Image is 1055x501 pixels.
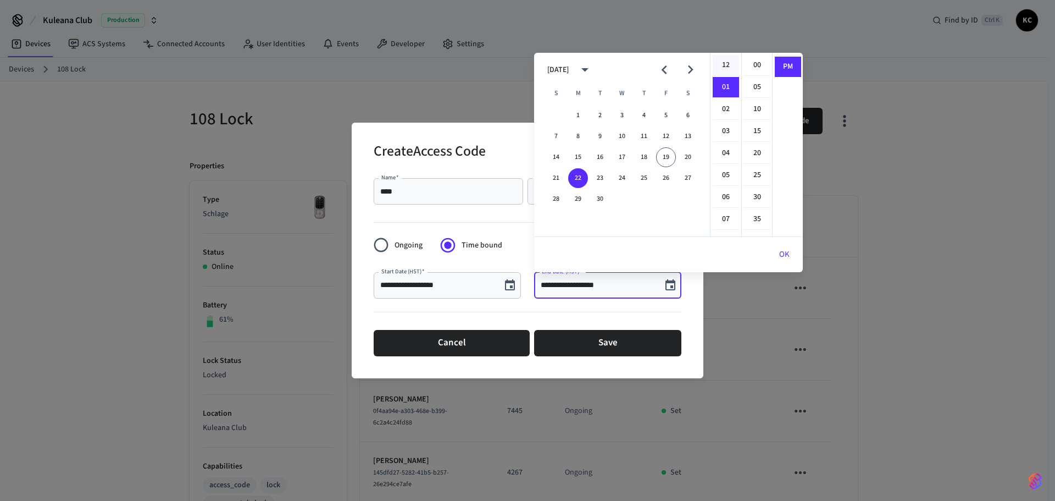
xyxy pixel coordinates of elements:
[499,274,521,296] button: Choose date, selected date is Sep 19, 2025
[634,106,654,125] button: 4
[546,82,566,104] span: Sunday
[678,57,703,82] button: Next month
[656,147,676,167] button: 19
[381,267,424,276] label: Start Date (HST)
[542,267,582,276] label: End Date (HST)
[1029,472,1042,490] img: SeamLogoGradient.69752ec5.svg
[744,143,770,164] li: 20 minutes
[713,231,739,252] li: 8 hours
[713,55,739,76] li: 12 hours
[744,231,770,252] li: 40 minutes
[713,77,739,98] li: 1 hours
[568,189,588,209] button: 29
[590,168,610,188] button: 23
[546,126,566,146] button: 7
[612,106,632,125] button: 3
[713,165,739,186] li: 5 hours
[612,168,632,188] button: 24
[546,168,566,188] button: 21
[462,240,502,251] span: Time bound
[744,77,770,98] li: 5 minutes
[744,165,770,186] li: 25 minutes
[634,147,654,167] button: 18
[656,82,676,104] span: Friday
[590,126,610,146] button: 9
[656,126,676,146] button: 12
[634,168,654,188] button: 25
[741,53,772,236] ul: Select minutes
[710,53,741,236] ul: Select hours
[395,240,423,251] span: Ongoing
[381,173,399,181] label: Name
[713,143,739,164] li: 4 hours
[744,187,770,208] li: 30 minutes
[568,147,588,167] button: 15
[744,209,770,230] li: 35 minutes
[547,64,569,76] div: [DATE]
[590,82,610,104] span: Tuesday
[634,82,654,104] span: Thursday
[678,147,698,167] button: 20
[374,136,486,169] h2: Create Access Code
[766,241,803,268] button: OK
[590,106,610,125] button: 2
[546,189,566,209] button: 28
[572,57,598,82] button: calendar view is open, switch to year view
[612,82,632,104] span: Wednesday
[568,106,588,125] button: 1
[612,147,632,167] button: 17
[546,147,566,167] button: 14
[713,99,739,120] li: 2 hours
[678,82,698,104] span: Saturday
[772,53,803,236] ul: Select meridiem
[713,121,739,142] li: 3 hours
[744,99,770,120] li: 10 minutes
[590,147,610,167] button: 16
[568,126,588,146] button: 8
[678,168,698,188] button: 27
[775,57,801,77] li: PM
[590,189,610,209] button: 30
[568,168,588,188] button: 22
[744,121,770,142] li: 15 minutes
[656,168,676,188] button: 26
[651,57,677,82] button: Previous month
[634,126,654,146] button: 11
[374,330,530,356] button: Cancel
[612,126,632,146] button: 10
[713,187,739,208] li: 6 hours
[678,106,698,125] button: 6
[534,330,681,356] button: Save
[678,126,698,146] button: 13
[659,274,681,296] button: Choose date, selected date is Sep 22, 2025
[568,82,588,104] span: Monday
[713,209,739,230] li: 7 hours
[744,55,770,76] li: 0 minutes
[656,106,676,125] button: 5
